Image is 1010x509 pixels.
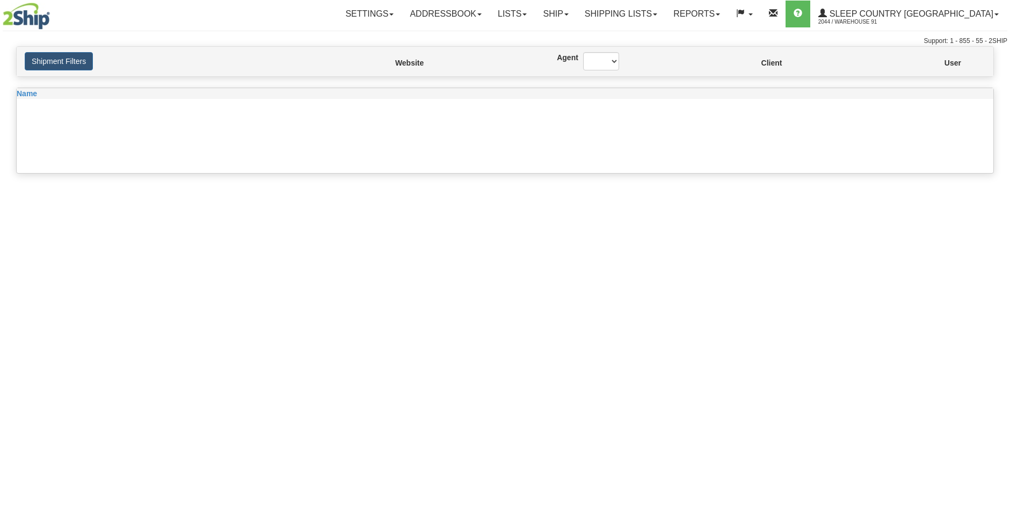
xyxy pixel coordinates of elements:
[761,58,763,68] label: Client
[818,17,899,27] span: 2044 / Warehouse 91
[665,1,728,27] a: Reports
[827,9,993,18] span: Sleep Country [GEOGRAPHIC_DATA]
[395,58,399,68] label: Website
[577,1,665,27] a: Shipping lists
[3,37,1007,46] div: Support: 1 - 855 - 55 - 2SHIP
[557,52,567,63] label: Agent
[535,1,576,27] a: Ship
[3,3,50,30] img: logo2044.jpg
[25,52,93,70] button: Shipment Filters
[402,1,490,27] a: Addressbook
[490,1,535,27] a: Lists
[337,1,402,27] a: Settings
[17,89,37,98] span: Name
[810,1,1007,27] a: Sleep Country [GEOGRAPHIC_DATA] 2044 / Warehouse 91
